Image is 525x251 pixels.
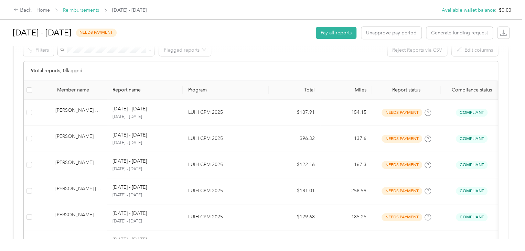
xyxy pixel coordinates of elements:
[57,87,101,93] div: Member name
[269,126,320,152] td: $96.32
[55,211,101,223] div: [PERSON_NAME]
[183,126,269,152] td: LUIH CPM 2025
[269,178,320,204] td: $181.01
[24,61,498,81] div: 9 total reports, 0 flagged
[14,6,32,14] div: Back
[76,29,117,36] span: needs payment
[431,29,488,36] span: Generate funding request
[35,81,107,100] th: Member name
[326,87,366,93] div: Miles
[183,152,269,178] td: LUIH CPM 2025
[112,114,177,120] p: [DATE] - [DATE]
[112,218,177,225] p: [DATE] - [DATE]
[320,126,372,152] td: 137.6
[269,152,320,178] td: $122.16
[456,109,487,117] span: Compliant
[382,187,422,195] span: needs payment
[316,27,356,39] button: Pay all reports
[55,133,101,145] div: [PERSON_NAME]
[183,178,269,204] td: LUIH CPM 2025
[55,237,101,249] div: [PERSON_NAME] [PERSON_NAME]
[269,204,320,230] td: $129.68
[55,159,101,171] div: [PERSON_NAME]
[112,184,147,191] p: [DATE] - [DATE]
[183,81,269,100] th: Program
[426,27,493,39] button: Generate funding request
[320,204,372,230] td: 185.25
[382,213,422,221] span: needs payment
[63,7,99,13] a: Reimbursements
[188,213,263,221] p: LUIH CPM 2025
[499,7,511,14] span: $0.00
[188,187,263,195] p: LUIH CPM 2025
[377,87,435,93] span: Report status
[456,213,487,221] span: Compliant
[112,166,177,172] p: [DATE] - [DATE]
[112,105,147,113] p: [DATE] - [DATE]
[442,7,495,14] button: Available wallet balance
[456,187,487,195] span: Compliant
[446,87,497,93] span: Compliance status
[36,7,50,13] a: Home
[112,157,147,165] p: [DATE] - [DATE]
[320,100,372,126] td: 154.15
[183,100,269,126] td: LUIH CPM 2025
[269,100,320,126] td: $107.91
[486,212,525,251] iframe: Everlance-gr Chat Button Frame
[274,87,315,93] div: Total
[183,204,269,230] td: LUIH CPM 2025
[320,152,372,178] td: 167.3
[188,109,263,116] p: LUIH CPM 2025
[55,107,101,119] div: [PERSON_NAME] Teles
[112,192,177,198] p: [DATE] - [DATE]
[188,161,263,168] p: LUIH CPM 2025
[456,161,487,169] span: Compliant
[382,161,422,169] span: needs payment
[361,27,421,39] button: Unapprove pay period
[188,135,263,142] p: LUIH CPM 2025
[112,131,147,139] p: [DATE] - [DATE]
[112,210,147,217] p: [DATE] - [DATE]
[320,178,372,204] td: 258.59
[112,140,177,146] p: [DATE] - [DATE]
[13,24,71,41] h1: [DATE] - [DATE]
[382,109,422,117] span: needs payment
[382,135,422,143] span: needs payment
[112,7,147,14] span: [DATE] - [DATE]
[495,7,496,14] span: :
[112,236,147,243] p: [DATE] - [DATE]
[456,135,487,143] span: Compliant
[107,81,183,100] th: Report name
[55,185,101,197] div: [PERSON_NAME] [PERSON_NAME]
